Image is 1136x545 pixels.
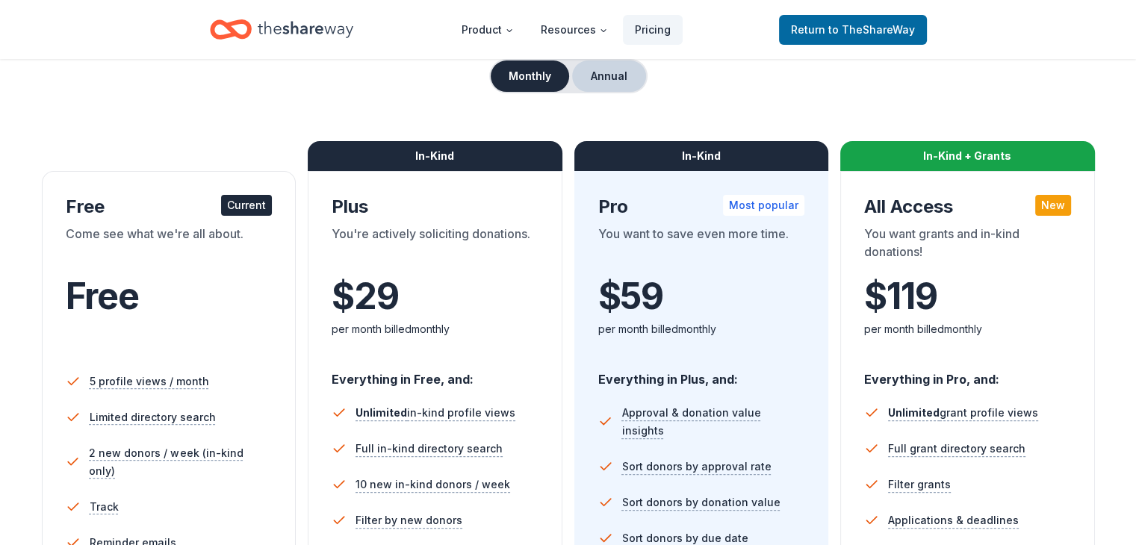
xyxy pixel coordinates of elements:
div: New [1035,195,1071,216]
div: Everything in Plus, and: [598,358,805,389]
span: Return [791,21,915,39]
div: All Access [864,195,1071,219]
button: Monthly [491,60,569,92]
div: In-Kind + Grants [840,141,1095,171]
div: In-Kind [574,141,829,171]
div: Everything in Pro, and: [864,358,1071,389]
div: You want to save even more time. [598,225,805,267]
span: $ 119 [864,275,937,317]
span: Applications & deadlines [888,511,1019,529]
div: Come see what we're all about. [66,225,273,267]
span: Limited directory search [90,408,216,426]
span: Approval & donation value insights [621,404,804,440]
div: Pro [598,195,805,219]
button: Resources [529,15,620,45]
span: Full in-kind directory search [356,440,503,458]
span: Free [66,274,139,318]
div: Most popular [723,195,804,216]
span: 2 new donors / week (in-kind only) [89,444,272,480]
div: per month billed monthly [598,320,805,338]
div: In-Kind [308,141,562,171]
span: to TheShareWay [828,23,915,36]
span: $ 29 [332,275,398,317]
span: in-kind profile views [356,406,515,419]
div: Everything in Free, and: [332,358,538,389]
span: Sort donors by approval rate [622,458,772,476]
span: grant profile views [888,406,1038,419]
div: per month billed monthly [332,320,538,338]
span: Filter by new donors [356,511,462,529]
span: 10 new in-kind donors / week [356,476,510,493]
a: Returnto TheShareWay [779,15,927,45]
span: $ 59 [598,275,663,317]
span: Unlimited [356,406,407,419]
button: Product [450,15,526,45]
span: Filter grants [888,476,951,493]
span: Sort donors by donation value [622,493,780,511]
div: You're actively soliciting donations. [332,225,538,267]
nav: Main [450,12,683,47]
div: per month billed monthly [864,320,1071,338]
div: Plus [332,195,538,219]
span: 5 profile views / month [90,373,209,390]
span: Track [90,498,119,516]
div: You want grants and in-kind donations! [864,225,1071,267]
button: Annual [572,60,646,92]
span: Unlimited [888,406,940,419]
div: Free [66,195,273,219]
div: Current [221,195,272,216]
a: Home [210,12,353,47]
a: Pricing [623,15,683,45]
span: Full grant directory search [888,440,1025,458]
